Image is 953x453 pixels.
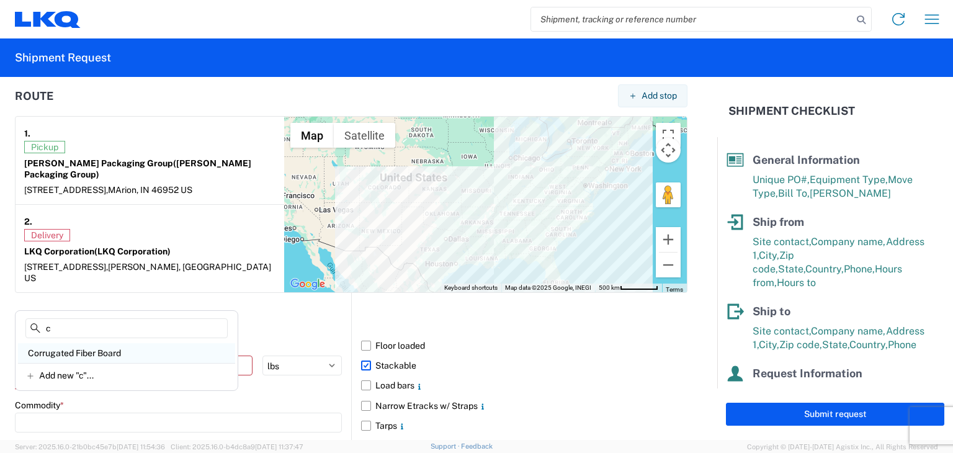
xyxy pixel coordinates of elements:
span: [PERSON_NAME] [810,187,891,199]
span: Country, [805,263,844,275]
h2: Shipment Request [15,50,111,65]
span: City, [759,339,779,351]
span: Client: 2025.16.0-b4dc8a9 [171,443,303,451]
button: Zoom in [656,227,681,252]
label: Narrow Etracks w/ Straps [361,396,687,416]
label: Commodity [15,400,64,411]
button: Zoom out [656,253,681,277]
span: 500 km [599,284,620,291]
span: [DATE] 11:37:47 [255,443,303,451]
span: City, [759,249,779,261]
label: Load bars [361,375,687,395]
span: Site contact, [753,325,811,337]
span: Country, [849,339,888,351]
span: Phone, [844,263,875,275]
span: Ship from [753,215,804,228]
a: Open this area in Google Maps (opens a new window) [287,276,328,292]
button: Show street map [290,123,334,148]
div: Corrugated Fiber Board [18,343,235,363]
span: Site contact, [753,236,811,248]
a: Feedback [461,442,493,450]
label: Tarps [361,416,687,436]
a: Support [431,442,462,450]
span: MArion, IN 46952 US [108,185,192,195]
h2: Route [15,90,53,102]
span: Name, [753,387,782,399]
h2: Shipment Checklist [728,104,855,119]
span: Pickup [24,141,65,153]
strong: 1. [24,125,30,141]
label: Stackable [361,356,687,375]
span: (LKQ Corporation) [94,246,171,256]
label: Floor loaded [361,336,687,356]
strong: [PERSON_NAME] Packaging Group [24,158,251,179]
button: Drag Pegman onto the map to open Street View [656,182,681,207]
a: Terms [666,286,683,293]
span: Company name, [811,236,886,248]
span: Request Information [753,367,862,380]
button: Submit request [726,403,944,426]
span: Company name, [811,325,886,337]
button: Map camera controls [656,138,681,163]
span: Server: 2025.16.0-21b0bc45e7b [15,443,165,451]
button: Toggle fullscreen view [656,123,681,148]
span: Email, [782,387,811,399]
strong: 2. [24,213,32,229]
span: Zip code, [779,339,822,351]
span: Phone, [811,387,842,399]
span: General Information [753,153,860,166]
span: Map data ©2025 Google, INEGI [505,284,591,291]
button: Show satellite imagery [334,123,395,148]
span: [PERSON_NAME], [GEOGRAPHIC_DATA] US [24,262,271,283]
span: Add stop [642,90,677,102]
span: Add new "c"... [39,370,94,381]
span: [DATE] 11:54:36 [117,443,165,451]
span: Copyright © [DATE]-[DATE] Agistix Inc., All Rights Reserved [747,441,938,452]
span: [STREET_ADDRESS], [24,185,108,195]
input: Shipment, tracking or reference number [531,7,852,31]
span: Bill To, [778,187,810,199]
button: Map Scale: 500 km per 58 pixels [595,284,662,292]
span: Equipment Type, [810,174,888,186]
span: Delivery [24,229,70,241]
span: Phone [888,339,916,351]
span: Hours to [777,277,816,289]
button: Add stop [618,84,687,107]
span: ([PERSON_NAME] Packaging Group) [24,158,251,179]
span: [STREET_ADDRESS], [24,262,108,272]
img: Google [287,276,328,292]
span: Unique PO#, [753,174,810,186]
button: Keyboard shortcuts [444,284,498,292]
span: State, [822,339,849,351]
span: State, [778,263,805,275]
strong: LKQ Corporation [24,246,171,256]
span: Ship to [753,305,790,318]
